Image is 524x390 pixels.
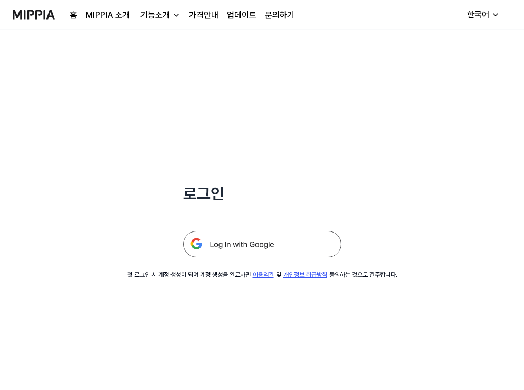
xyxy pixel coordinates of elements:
a: 가격안내 [189,9,218,22]
button: 한국어 [459,4,506,25]
a: 홈 [70,9,77,22]
div: 기능소개 [138,9,172,22]
h1: 로그인 [183,182,341,206]
a: 이용약관 [253,271,274,278]
div: 한국어 [465,8,491,21]
div: 첫 로그인 시 계정 생성이 되며 계정 생성을 완료하면 및 동의하는 것으로 간주합니다. [127,270,397,280]
a: 업데이트 [227,9,256,22]
img: down [172,11,180,20]
a: MIPPIA 소개 [85,9,130,22]
button: 기능소개 [138,9,180,22]
a: 개인정보 취급방침 [283,271,327,278]
a: 문의하기 [265,9,294,22]
img: 구글 로그인 버튼 [183,231,341,257]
